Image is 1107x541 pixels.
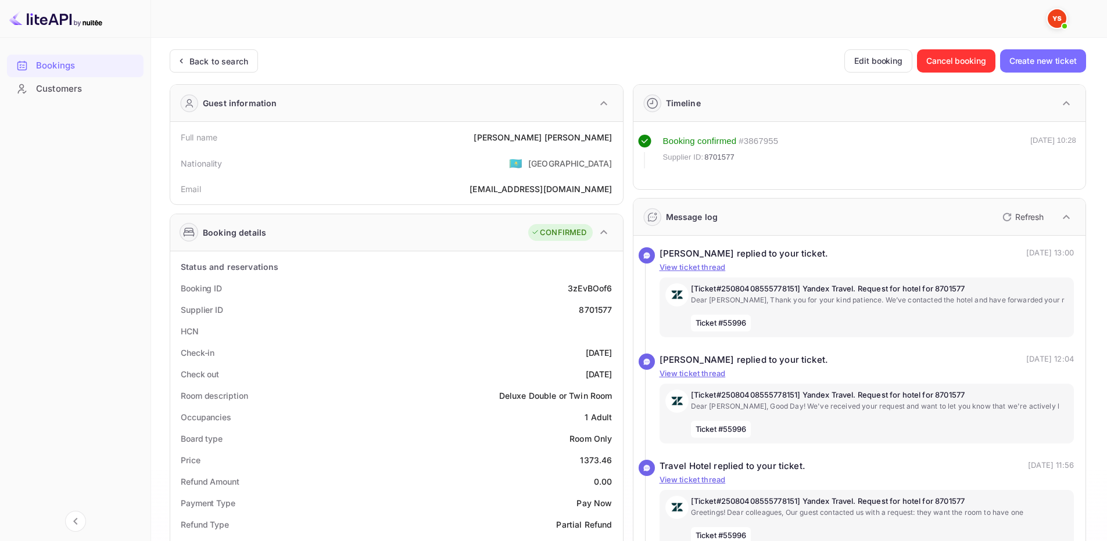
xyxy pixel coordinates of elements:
[844,49,912,73] button: Edit booking
[7,55,144,77] div: Bookings
[1026,354,1074,367] p: [DATE] 12:04
[181,475,239,488] div: Refund Amount
[663,152,704,163] span: Supplier ID:
[181,183,201,195] div: Email
[660,262,1074,273] p: View ticket thread
[586,347,612,359] div: [DATE]
[665,283,689,306] img: AwvSTEc2VUhQAAAAAElFTkSuQmCC
[691,389,1069,401] p: [Ticket#25080408555778151] Yandex Travel. Request for hotel for 8701577
[181,518,229,531] div: Refund Type
[585,411,612,423] div: 1 Adult
[181,131,217,143] div: Full name
[1015,211,1044,223] p: Refresh
[586,368,612,380] div: [DATE]
[36,82,138,96] div: Customers
[691,496,1069,507] p: [Ticket#25080408555778151] Yandex Travel. Request for hotel for 8701577
[569,432,612,445] div: Room Only
[1000,49,1086,73] button: Create new ticket
[7,55,144,76] a: Bookings
[1028,460,1074,473] p: [DATE] 11:56
[531,227,586,239] div: CONFIRMED
[663,135,737,148] div: Booking confirmed
[181,261,278,273] div: Status and reservations
[579,304,612,316] div: 8701577
[7,78,144,99] a: Customers
[203,226,266,239] div: Booking details
[203,97,277,109] div: Guest information
[739,135,778,148] div: # 3867955
[1030,135,1076,168] div: [DATE] 10:28
[181,325,199,337] div: HCN
[509,153,522,174] span: United States
[660,474,1074,486] p: View ticket thread
[660,368,1074,380] p: View ticket thread
[181,454,200,466] div: Price
[917,49,995,73] button: Cancel booking
[704,152,735,163] span: 8701577
[181,157,223,169] div: Nationality
[594,475,612,488] div: 0.00
[528,157,612,169] div: [GEOGRAPHIC_DATA]
[65,511,86,532] button: Collapse navigation
[556,518,612,531] div: Partial Refund
[691,295,1069,305] p: Dear [PERSON_NAME], Thank you for your kind patience. We’ve contacted the hotel and have forwarde...
[181,282,222,294] div: Booking ID
[691,283,1069,295] p: [Ticket#25080408555778151] Yandex Travel. Request for hotel for 8701577
[499,389,612,402] div: Deluxe Double or Twin Room
[666,97,701,109] div: Timeline
[474,131,612,143] div: [PERSON_NAME] [PERSON_NAME]
[181,347,214,359] div: Check-in
[7,78,144,100] div: Customers
[995,208,1048,226] button: Refresh
[660,354,829,367] div: [PERSON_NAME] replied to your ticket.
[568,282,612,294] div: 3zEvBOof6
[665,389,689,413] img: AwvSTEc2VUhQAAAAAElFTkSuQmCC
[181,389,248,402] div: Room description
[189,55,248,67] div: Back to search
[665,496,689,519] img: AwvSTEc2VUhQAAAAAElFTkSuQmCC
[1026,247,1074,261] p: [DATE] 13:00
[36,59,138,73] div: Bookings
[181,411,231,423] div: Occupancies
[181,304,223,316] div: Supplier ID
[691,421,751,438] span: Ticket #55996
[181,368,219,380] div: Check out
[691,315,751,332] span: Ticket #55996
[1048,9,1066,28] img: Yandex Support
[181,432,223,445] div: Board type
[666,211,718,223] div: Message log
[181,497,235,509] div: Payment Type
[470,183,612,195] div: [EMAIL_ADDRESS][DOMAIN_NAME]
[691,401,1069,412] p: Dear [PERSON_NAME], Good Day! We've received your request and want to let you know that we're act...
[691,507,1069,518] p: Greetings! Dear colleagues, Our guest contacted us with a request: they want the room to have one
[576,497,612,509] div: Pay Now
[660,460,805,473] div: Travel Hotel replied to your ticket.
[660,247,829,261] div: [PERSON_NAME] replied to your ticket.
[580,454,612,466] div: 1373.46
[9,9,102,28] img: LiteAPI logo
